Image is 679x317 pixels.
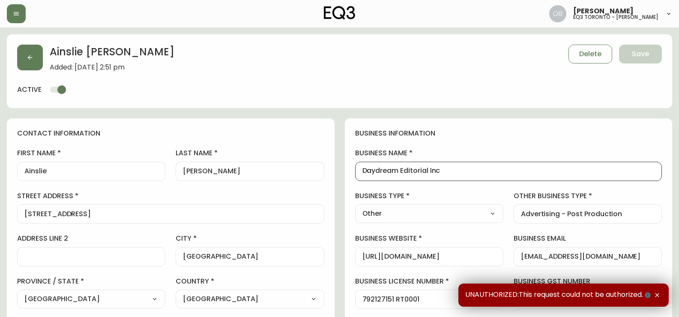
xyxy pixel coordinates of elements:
span: Added: [DATE] 2:51 pm [50,63,174,71]
span: UNAUTHORIZED:This request could not be authorized. [465,290,652,300]
label: business gst number [514,277,662,286]
label: first name [17,148,165,158]
label: province / state [17,277,165,286]
label: street address [17,191,324,201]
img: logo [324,6,356,20]
label: address line 2 [17,234,165,243]
span: [PERSON_NAME] [573,8,634,15]
label: business license number [355,277,503,286]
h4: contact information [17,129,324,138]
h5: eq3 toronto - [PERSON_NAME] [573,15,658,20]
label: business name [355,148,662,158]
label: country [176,277,324,286]
img: 8e0065c524da89c5c924d5ed86cfe468 [549,5,566,22]
label: other business type [514,191,662,201]
label: last name [176,148,324,158]
h4: active [17,85,42,94]
label: business type [355,191,503,201]
label: city [176,234,324,243]
span: Delete [579,49,601,59]
button: Delete [568,45,612,63]
input: https://www.designshop.com [362,253,496,261]
h4: business information [355,129,662,138]
label: business email [514,234,662,243]
label: business website [355,234,503,243]
h2: Ainslie [PERSON_NAME] [50,45,174,63]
